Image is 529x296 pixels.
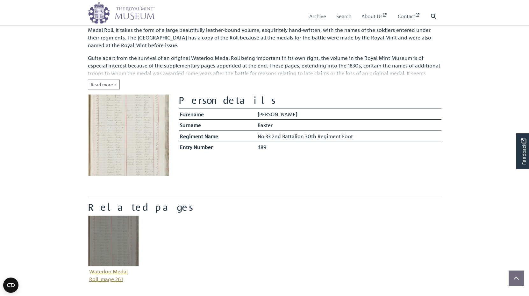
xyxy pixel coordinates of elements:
[3,278,18,293] button: Open CMP widget
[91,81,117,87] span: Read more
[88,215,139,284] a: Waterloo Medal Roll Image 261 Waterloo Medal Roll Image 261
[179,130,256,142] th: Regiment Name
[88,19,436,48] span: The names of all those who were awarded the campaign medal for taking part in the Battle of [GEOG...
[256,130,441,142] td: No 33 2nd Battalion 30th Regiment Foot
[398,7,420,25] a: Contact
[88,95,169,176] img: Baxter, John, 489
[336,7,351,25] a: Search
[179,142,256,152] th: Entry Number
[88,80,120,89] button: Read all of the content
[179,95,441,106] h2: Person details
[88,215,139,266] img: Waterloo Medal Roll Image 261
[179,109,256,120] th: Forename
[83,215,144,294] div: Item related to this entity
[361,7,388,25] a: About Us
[516,133,529,169] a: Would you like to provide feedback?
[509,271,524,286] button: Scroll to top
[309,7,326,25] a: Archive
[256,120,441,131] td: Baxter
[88,2,155,24] img: logo_wide.png
[179,120,256,131] th: Surname
[520,138,527,165] span: Feedback
[256,109,441,120] td: [PERSON_NAME]
[88,55,440,92] span: Quite apart from the survival of an original Waterloo Medal Roll being important in its own right...
[88,201,441,213] h2: Related pages
[256,142,441,152] td: 489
